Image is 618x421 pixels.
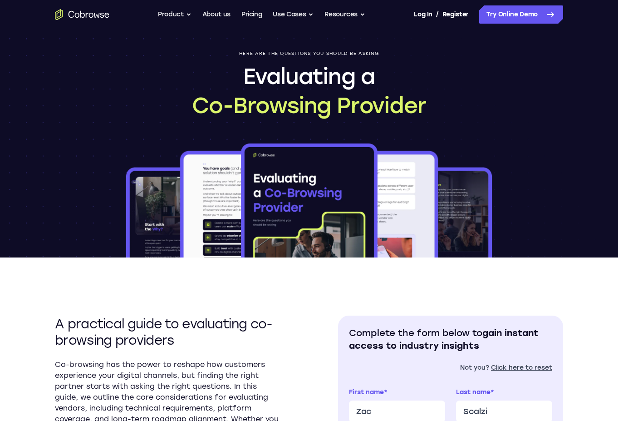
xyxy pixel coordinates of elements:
[349,363,552,372] div: Not you?
[273,5,314,24] button: Use Cases
[241,5,262,24] a: Pricing
[436,9,439,20] span: /
[456,388,490,396] span: Last name
[158,5,191,24] button: Product
[239,51,379,56] p: Here are the questions you should be asking
[192,91,426,120] span: Co-Browsing Provider
[349,327,552,352] h2: Complete the form below to
[479,5,563,24] a: Try Online Demo
[55,9,109,20] a: Go to the home page
[192,62,426,120] h1: Evaluating a
[491,364,552,371] a: Click here to reset
[442,5,469,24] a: Register
[55,316,280,348] h2: A practical guide to evaluating co-browsing providers
[349,327,539,351] span: gain instant access to industry insights
[414,5,432,24] a: Log In
[349,388,384,396] span: First name
[202,5,231,24] a: About us
[324,5,365,24] button: Resources
[124,142,494,258] img: Evaluating a Co-Browsing Provider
